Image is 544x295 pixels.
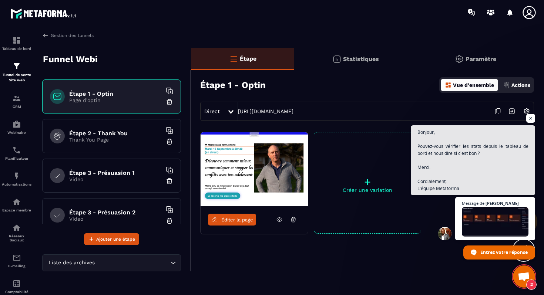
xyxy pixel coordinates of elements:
[2,130,31,135] p: Webinaire
[69,176,162,182] p: Video
[455,55,464,64] img: setting-gr.5f69749f.svg
[42,32,49,39] img: arrow
[42,32,94,39] a: Gestion des tunnels
[2,105,31,109] p: CRM
[2,140,31,166] a: schedulerschedulerPlanificateur
[2,72,31,83] p: Tunnel de vente Site web
[38,44,57,48] div: Domaine
[240,55,256,62] p: Étape
[2,248,31,274] a: emailemailE-mailing
[2,56,31,88] a: formationformationTunnel de vente Site web
[229,54,238,63] img: bars-o.4a397970.svg
[2,166,31,192] a: automationsautomationsAutomatisations
[2,218,31,248] a: social-networksocial-networkRéseaux Sociaux
[417,129,528,192] span: Bonjour, Pouvez-vous vérifier les stats depuis le tableau de bord et nous dire si c'est bon ? Mer...
[2,88,31,114] a: formationformationCRM
[96,259,169,267] input: Search for option
[2,30,31,56] a: formationformationTableau de bord
[12,94,21,103] img: formation
[445,82,451,88] img: dashboard-orange.40269519.svg
[21,12,36,18] div: v 4.0.25
[2,208,31,212] p: Espace membre
[453,82,494,88] p: Vue d'ensemble
[47,259,96,267] span: Liste des archives
[314,187,421,193] p: Créer une variation
[2,192,31,218] a: automationsautomationsEspace membre
[503,82,510,88] img: actions.d6e523a2.png
[30,43,36,49] img: tab_domain_overview_orange.svg
[69,169,162,176] h6: Étape 3 - Présuasion 1
[12,36,21,45] img: formation
[43,52,98,67] p: Funnel Webi
[2,47,31,51] p: Tableau de bord
[12,223,21,232] img: social-network
[2,290,31,294] p: Comptabilité
[69,130,162,137] h6: Étape 2 - Thank You
[200,80,266,90] h3: Étape 1 - Optin
[69,216,162,222] p: Video
[12,19,18,25] img: website_grey.svg
[332,55,341,64] img: stats.20deebd0.svg
[12,279,21,288] img: accountant
[208,214,256,226] a: Éditer la page
[12,197,21,206] img: automations
[92,44,113,48] div: Mots-clés
[520,104,534,118] img: setting-w.858f3a88.svg
[2,156,31,160] p: Planificateur
[486,201,519,205] span: [PERSON_NAME]
[466,55,496,62] p: Paramètre
[314,177,421,187] p: +
[96,235,135,243] span: Ajouter une étape
[166,98,173,106] img: trash
[511,82,530,88] p: Actions
[84,233,139,245] button: Ajouter une étape
[84,43,90,49] img: tab_keywords_by_traffic_grey.svg
[166,138,173,145] img: trash
[42,254,181,271] div: Search for option
[462,201,484,205] span: Message de
[2,234,31,242] p: Réseaux Sociaux
[69,97,162,103] p: Page d'optin
[166,217,173,224] img: trash
[166,177,173,185] img: trash
[12,12,18,18] img: logo_orange.svg
[513,265,535,288] div: Ouvrir le chat
[221,217,253,223] span: Éditer la page
[2,114,31,140] a: automationsautomationsWebinaire
[2,182,31,186] p: Automatisations
[19,19,84,25] div: Domaine: [DOMAIN_NAME]
[12,62,21,71] img: formation
[505,104,519,118] img: arrow-next.bcc2205e.svg
[10,7,77,20] img: logo
[69,209,162,216] h6: Étape 3 - Présuasion 2
[12,172,21,180] img: automations
[480,246,528,259] span: Entrez votre réponse
[526,279,537,290] span: 2
[12,253,21,262] img: email
[238,108,293,114] a: [URL][DOMAIN_NAME]
[12,146,21,155] img: scheduler
[343,55,379,62] p: Statistiques
[69,137,162,143] p: Thank You Page
[204,108,220,114] span: Direct
[2,264,31,268] p: E-mailing
[69,90,162,97] h6: Étape 1 - Optin
[201,132,308,206] img: image
[12,120,21,129] img: automations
